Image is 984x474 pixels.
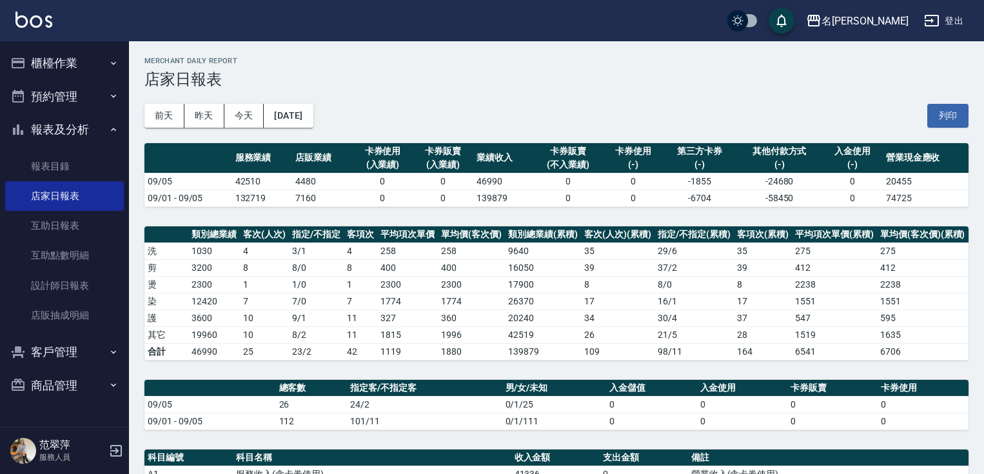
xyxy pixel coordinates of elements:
[188,293,240,310] td: 12420
[533,173,603,190] td: 0
[144,259,188,276] td: 剪
[5,152,124,181] a: 報表目錄
[188,343,240,360] td: 46990
[240,276,289,293] td: 1
[144,326,188,343] td: 其它
[822,190,883,206] td: 0
[606,158,660,172] div: (-)
[144,57,969,65] h2: Merchant Daily Report
[505,242,581,259] td: 9640
[5,335,124,369] button: 客戶管理
[792,293,877,310] td: 1551
[734,343,792,360] td: 164
[344,226,377,243] th: 客項次
[505,326,581,343] td: 42519
[144,449,233,466] th: 科目編號
[289,226,344,243] th: 指定/不指定
[232,190,293,206] td: 132719
[606,380,696,397] th: 入金儲值
[240,259,289,276] td: 8
[188,326,240,343] td: 19960
[144,70,969,88] h3: 店家日報表
[688,449,969,466] th: 備註
[353,190,413,206] td: 0
[877,276,969,293] td: 2238
[654,242,734,259] td: 29 / 6
[39,451,105,463] p: 服務人員
[233,449,511,466] th: 科目名稱
[792,242,877,259] td: 275
[792,310,877,326] td: 547
[822,173,883,190] td: 0
[581,310,654,326] td: 34
[792,259,877,276] td: 412
[5,46,124,80] button: 櫃檯作業
[877,343,969,360] td: 6706
[878,380,969,397] th: 卡券使用
[144,143,969,207] table: a dense table
[292,173,353,190] td: 4480
[188,276,240,293] td: 2300
[505,276,581,293] td: 17900
[787,413,878,430] td: 0
[581,326,654,343] td: 26
[736,190,822,206] td: -58450
[289,276,344,293] td: 1 / 0
[438,293,505,310] td: 1774
[536,158,600,172] div: (不入業績)
[188,259,240,276] td: 3200
[240,242,289,259] td: 4
[144,276,188,293] td: 燙
[927,104,969,128] button: 列印
[792,226,877,243] th: 平均項次單價(累積)
[344,310,377,326] td: 11
[473,173,534,190] td: 46990
[877,293,969,310] td: 1551
[289,242,344,259] td: 3 / 1
[15,12,52,28] img: Logo
[581,242,654,259] td: 35
[654,276,734,293] td: 8 / 0
[344,343,377,360] td: 42
[377,343,438,360] td: 1119
[734,326,792,343] td: 28
[353,173,413,190] td: 0
[736,173,822,190] td: -24680
[240,310,289,326] td: 10
[224,104,264,128] button: 今天
[502,380,607,397] th: 男/女/未知
[740,144,819,158] div: 其他付款方式
[792,276,877,293] td: 2238
[603,173,664,190] td: 0
[144,310,188,326] td: 護
[264,104,313,128] button: [DATE]
[240,326,289,343] td: 10
[536,144,600,158] div: 卡券販賣
[878,413,969,430] td: 0
[289,310,344,326] td: 9 / 1
[505,259,581,276] td: 16050
[10,438,36,464] img: Person
[289,343,344,360] td: 23/2
[654,310,734,326] td: 30 / 4
[144,413,276,430] td: 09/01 - 09/05
[606,413,696,430] td: 0
[292,190,353,206] td: 7160
[606,396,696,413] td: 0
[438,343,505,360] td: 1880
[734,293,792,310] td: 17
[344,276,377,293] td: 1
[581,259,654,276] td: 39
[232,143,293,173] th: 服務業績
[144,190,232,206] td: 09/01 - 09/05
[822,13,909,29] div: 名[PERSON_NAME]
[289,326,344,343] td: 8 / 2
[276,413,348,430] td: 112
[533,190,603,206] td: 0
[734,259,792,276] td: 39
[276,380,348,397] th: 總客數
[5,80,124,114] button: 預約管理
[505,226,581,243] th: 類別總業績(累積)
[603,190,664,206] td: 0
[734,226,792,243] th: 客項次(累積)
